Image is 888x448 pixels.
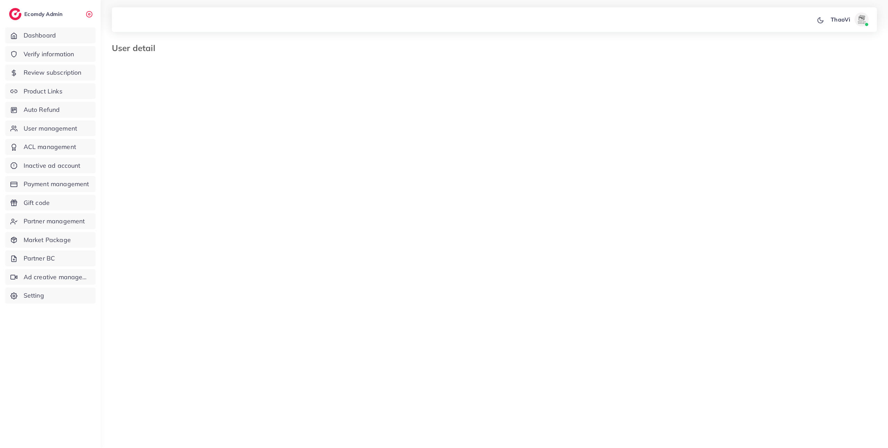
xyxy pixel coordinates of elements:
span: User management [24,124,77,133]
a: ACL management [5,139,96,155]
h2: Ecomdy Admin [24,11,64,17]
p: ThaoVi [831,15,850,24]
span: Payment management [24,180,89,189]
h3: User detail [112,43,161,53]
span: Gift code [24,198,50,207]
span: Setting [24,291,44,300]
span: Review subscription [24,68,82,77]
span: Ad creative management [24,273,90,282]
a: User management [5,121,96,136]
a: Ad creative management [5,269,96,285]
a: Partner management [5,213,96,229]
a: Market Package [5,232,96,248]
span: Verify information [24,50,74,59]
span: Auto Refund [24,105,60,114]
a: Dashboard [5,27,96,43]
a: Verify information [5,46,96,62]
img: logo [9,8,22,20]
span: ACL management [24,142,76,151]
a: Auto Refund [5,102,96,118]
a: Review subscription [5,65,96,81]
a: ThaoViavatar [827,13,871,26]
a: Setting [5,288,96,304]
span: Partner BC [24,254,55,263]
span: Product Links [24,87,63,96]
a: Payment management [5,176,96,192]
span: Dashboard [24,31,56,40]
span: Partner management [24,217,85,226]
img: avatar [855,13,869,26]
a: Inactive ad account [5,158,96,174]
a: Partner BC [5,250,96,266]
span: Inactive ad account [24,161,81,170]
a: logoEcomdy Admin [9,8,64,20]
a: Product Links [5,83,96,99]
a: Gift code [5,195,96,211]
span: Market Package [24,235,71,244]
